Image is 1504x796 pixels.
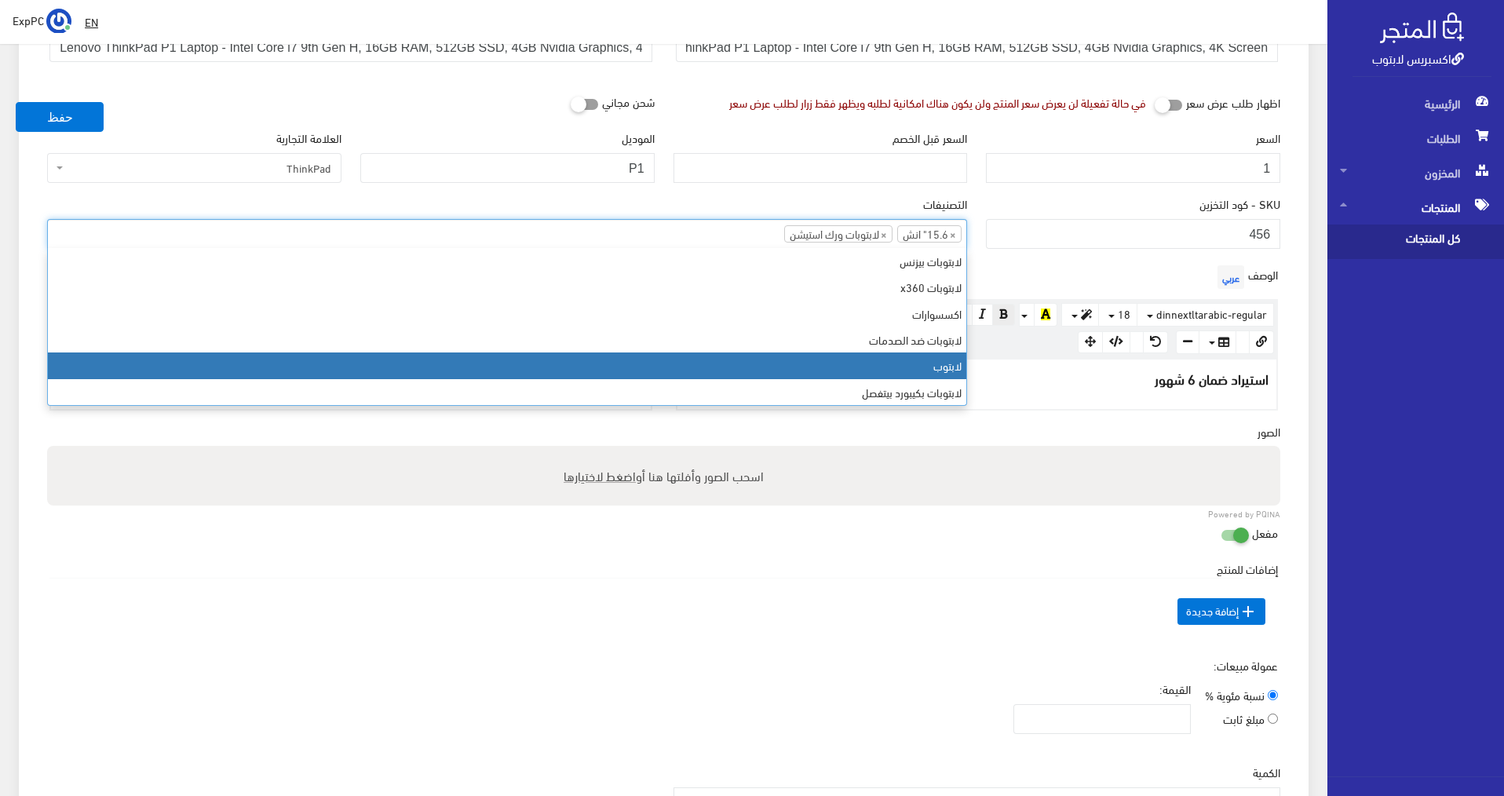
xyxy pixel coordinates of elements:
[13,8,71,33] a: ... ExpPC
[48,248,966,274] li: لابتوبات بيزنس
[1214,657,1278,674] label: عمولة مبيعات:
[729,94,1146,111] div: في حالة تفعيلة لن يعرض سعر المنتج ولن يكون هناك امكانية لطلبه ويظهر فقط زرار لطلب عرض سعر
[1327,225,1504,259] a: كل المنتجات
[1239,602,1258,621] i: 
[85,12,98,31] u: EN
[1372,46,1464,69] a: اكسبريس لابتوب
[78,8,104,36] a: EN
[1199,195,1280,213] label: SKU - كود التخزين
[1253,764,1280,781] label: الكمية
[67,160,331,176] span: ThinkPad
[46,9,71,34] img: ...
[1327,86,1504,121] a: الرئيسية
[881,226,887,242] span: ×
[1340,225,1459,259] span: كل المنتجات
[622,130,655,147] label: الموديل
[1327,121,1504,155] a: الطلبات
[1380,13,1464,43] img: .
[1223,707,1265,729] span: مبلغ ثابت
[950,226,956,242] span: ×
[1252,518,1278,548] label: مفعل
[1327,190,1504,225] a: المنتجات
[1155,365,1269,391] span: استيراد ضمان 6 شهور
[1208,510,1280,517] a: Powered by PQINA
[564,464,636,487] span: اضغط لاختيارها
[48,301,966,327] li: اكسسوارات
[784,225,893,243] li: لابتوبات ورك استيشن
[1268,690,1278,700] input: نسبة مئوية %
[1340,155,1491,190] span: المخزون
[923,195,967,213] label: التصنيفات
[48,352,966,378] li: لابتوب
[1118,304,1130,323] span: 18
[1217,265,1244,289] span: عربي
[897,225,962,243] li: 15.6" انش
[1340,121,1491,155] span: الطلبات
[1137,303,1274,327] button: dinnextltarabic-regular
[1214,261,1278,293] label: الوصف
[557,460,770,491] label: اسحب الصور وأفلتها هنا أو
[1186,87,1280,117] label: اظهار طلب عرض سعر
[276,130,341,147] label: العلامة التجارية
[893,130,967,147] label: السعر قبل الخصم
[48,327,966,352] li: لابتوبات ضد الصدمات
[49,560,1278,644] div: إضافات للمنتج
[19,688,78,748] iframe: Drift Widget Chat Controller
[1159,681,1191,698] label: القيمة:
[602,87,655,117] label: شحن مجاني
[1258,423,1280,440] label: الصور
[47,153,341,183] span: ThinkPad
[48,379,966,405] li: لابتوبات بكيبورد بيتفصل
[48,274,966,300] li: لابتوبات x360
[1156,304,1267,323] span: dinnextltarabic-regular
[1205,684,1265,706] span: نسبة مئوية %
[1177,598,1265,625] span: إضافة جديدة
[1327,155,1504,190] a: المخزون
[1256,130,1280,147] label: السعر
[16,102,104,132] button: حفظ
[1268,714,1278,724] input: مبلغ ثابت
[1340,190,1491,225] span: المنتجات
[13,10,44,30] span: ExpPC
[1340,86,1491,121] span: الرئيسية
[1098,303,1137,327] button: 18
